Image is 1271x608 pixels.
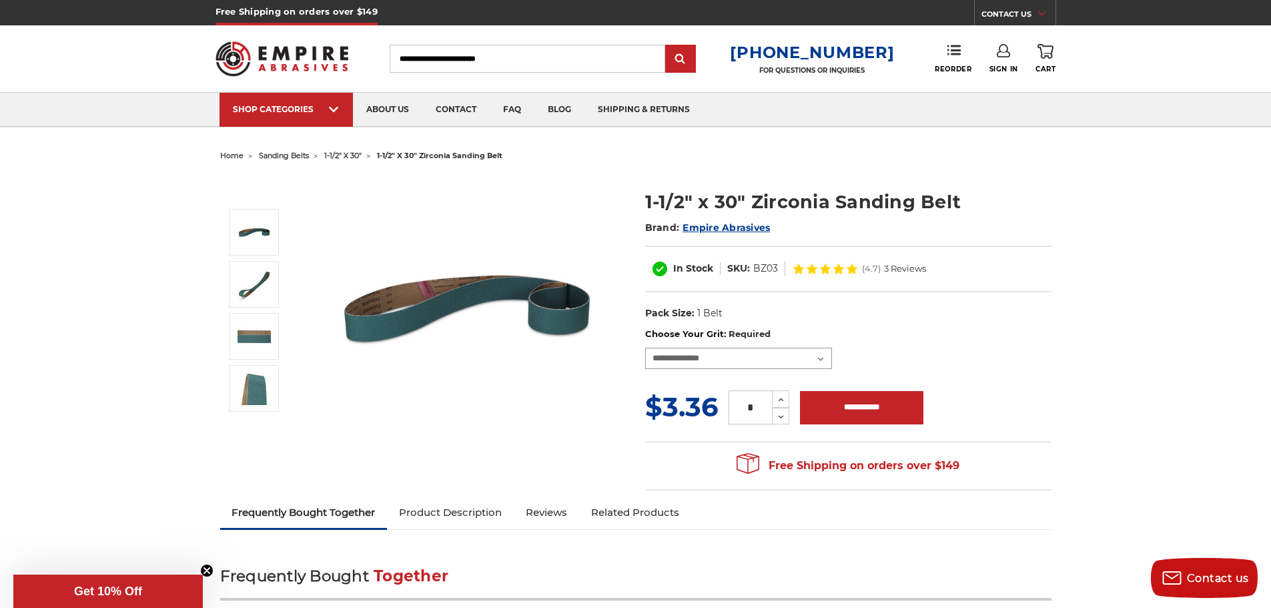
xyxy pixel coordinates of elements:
[1035,44,1055,73] a: Cart
[645,222,680,234] span: Brand:
[238,216,271,249] img: 1-1/2" x 30" Sanding Belt - Zirconia
[216,33,349,85] img: Empire Abrasives
[490,93,534,127] a: faq
[259,151,309,160] a: sanding belts
[645,306,695,320] dt: Pack Size:
[353,93,422,127] a: about us
[220,567,369,585] span: Frequently Bought
[584,93,703,127] a: shipping & returns
[377,151,502,160] span: 1-1/2" x 30" zirconia sanding belt
[324,151,362,160] a: 1-1/2" x 30"
[730,43,894,62] a: [PHONE_NUMBER]
[989,65,1018,73] span: Sign In
[884,264,926,273] span: 3 Reviews
[727,262,750,276] dt: SKU:
[935,44,971,73] a: Reorder
[422,93,490,127] a: contact
[387,498,514,527] a: Product Description
[753,262,778,276] dd: BZ03
[534,93,584,127] a: blog
[730,66,894,75] p: FOR QUESTIONS OR INQUIRIES
[667,46,694,73] input: Submit
[981,7,1055,25] a: CONTACT US
[935,65,971,73] span: Reorder
[862,264,881,273] span: (4.7)
[645,390,718,423] span: $3.36
[200,564,214,577] button: Close teaser
[13,575,203,608] div: Get 10% OffClose teaser
[645,189,1051,215] h1: 1-1/2" x 30" Zirconia Sanding Belt
[233,104,340,114] div: SHOP CATEGORIES
[238,372,271,405] img: 1-1/2" x 30" - Zirconia Sanding Belt
[74,585,142,598] span: Get 10% Off
[645,328,1051,341] label: Choose Your Grit:
[374,567,448,585] span: Together
[1151,558,1258,598] button: Contact us
[579,498,691,527] a: Related Products
[334,175,601,442] img: 1-1/2" x 30" Sanding Belt - Zirconia
[737,452,959,479] span: Free Shipping on orders over $149
[220,498,388,527] a: Frequently Bought Together
[238,268,271,301] img: 1-1/2" x 30" Zirconia Sanding Belt
[683,222,770,234] a: Empire Abrasives
[673,262,713,274] span: In Stock
[238,320,271,353] img: 1-1/2" x 30" Zirc Sanding Belt
[1187,572,1249,585] span: Contact us
[514,498,579,527] a: Reviews
[697,306,723,320] dd: 1 Belt
[220,151,244,160] a: home
[1035,65,1055,73] span: Cart
[729,328,771,339] small: Required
